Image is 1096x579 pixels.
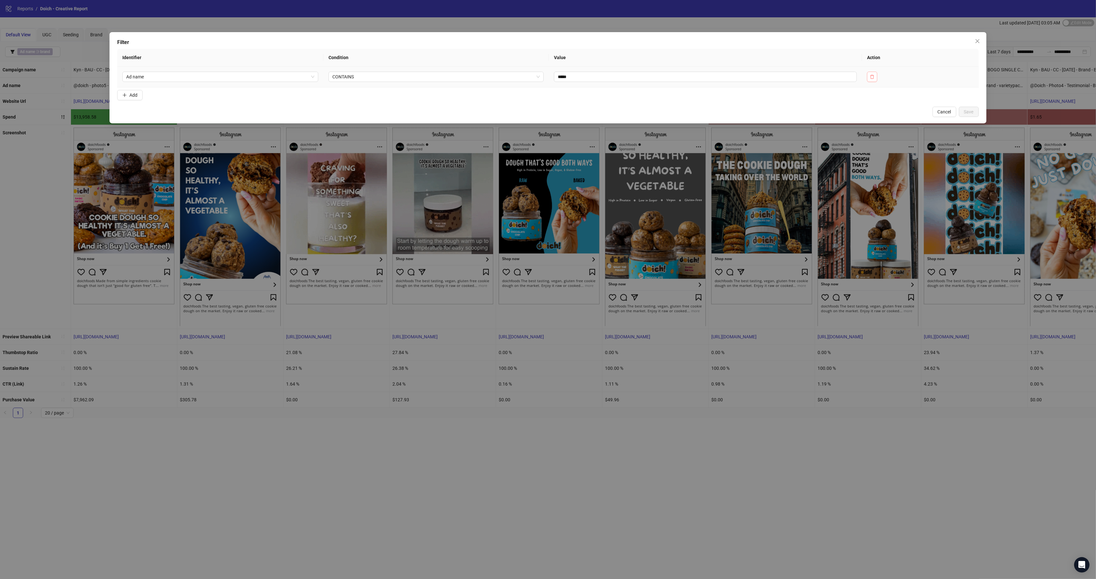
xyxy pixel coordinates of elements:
[959,107,979,117] button: Save
[117,49,323,67] th: Identifier
[117,39,978,46] div: Filter
[972,36,983,46] button: Close
[862,49,978,67] th: Action
[549,49,862,67] th: Value
[117,90,143,100] button: Add
[870,75,874,79] span: delete
[126,72,314,82] span: Ad name
[1074,557,1090,573] div: Open Intercom Messenger
[332,72,540,82] span: CONTAINS
[323,49,549,67] th: Condition
[975,39,980,44] span: close
[933,107,956,117] button: Cancel
[122,93,127,97] span: plus
[938,109,951,114] span: Cancel
[129,93,137,98] span: Add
